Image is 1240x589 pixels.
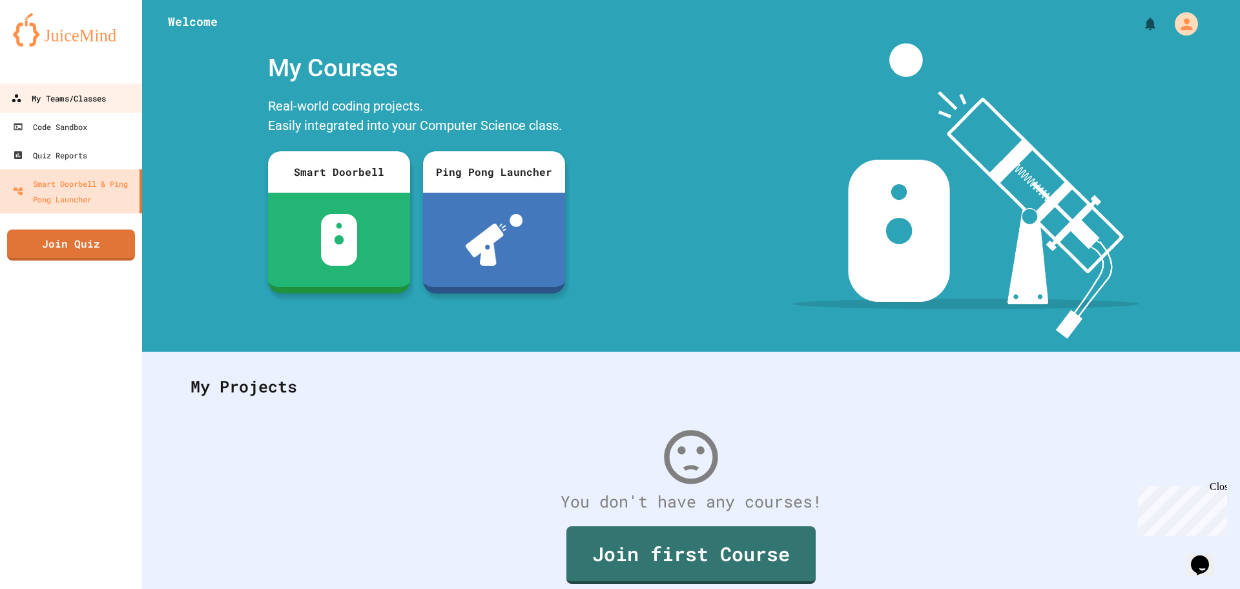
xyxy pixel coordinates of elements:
[178,489,1204,514] div: You don't have any courses!
[178,361,1204,412] div: My Projects
[5,5,89,82] div: Chat with us now!Close
[1186,537,1227,576] iframe: chat widget
[1161,9,1201,39] div: My Account
[1119,13,1161,35] div: My Notifications
[13,119,87,134] div: Code Sandbox
[13,13,129,47] img: logo-orange.svg
[268,151,410,193] div: Smart Doorbell
[262,93,572,142] div: Real-world coding projects. Easily integrated into your Computer Science class.
[423,151,565,193] div: Ping Pong Launcher
[792,43,1139,339] img: banner-image-my-projects.png
[466,214,523,266] img: ppl-with-ball.png
[13,147,87,163] div: Quiz Reports
[566,526,816,584] a: Join first Course
[11,91,106,107] div: My Teams/Classes
[7,230,135,261] a: Join Quiz
[262,43,572,93] div: My Courses
[321,214,358,266] img: sdb-white.svg
[13,176,134,207] div: Smart Doorbell & Ping Pong Launcher
[1133,481,1227,536] iframe: chat widget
